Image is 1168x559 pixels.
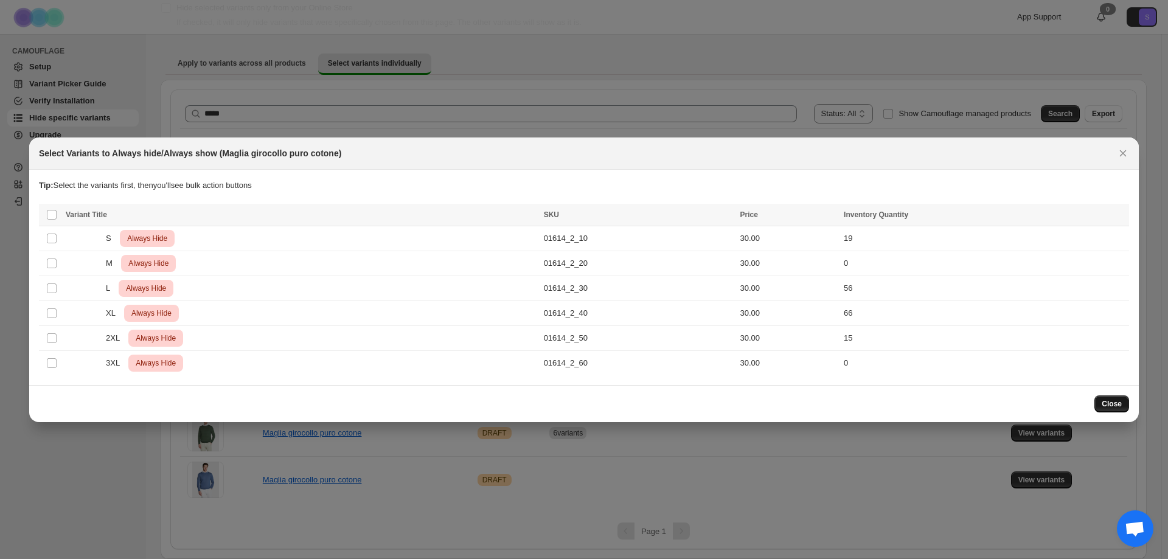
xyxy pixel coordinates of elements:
[740,210,757,219] span: Price
[66,210,107,219] span: Variant Title
[39,147,341,159] h2: Select Variants to Always hide/Always show (Maglia girocollo puro cotone)
[1102,399,1122,409] span: Close
[736,226,840,251] td: 30.00
[736,350,840,375] td: 30.00
[840,325,1129,350] td: 15
[1117,510,1153,547] a: Aprire la chat
[540,226,737,251] td: 01614_2_10
[123,281,169,296] span: Always Hide
[1094,395,1129,412] button: Close
[106,307,122,319] span: XL
[106,232,118,245] span: S
[540,350,737,375] td: 01614_2_60
[844,210,908,219] span: Inventory Quantity
[39,179,1129,192] p: Select the variants first, then you'll see bulk action buttons
[840,251,1129,276] td: 0
[840,276,1129,300] td: 56
[736,251,840,276] td: 30.00
[840,300,1129,325] td: 66
[133,356,178,370] span: Always Hide
[544,210,559,219] span: SKU
[540,276,737,300] td: 01614_2_30
[540,300,737,325] td: 01614_2_40
[106,332,127,344] span: 2XL
[736,325,840,350] td: 30.00
[106,282,117,294] span: L
[540,325,737,350] td: 01614_2_50
[106,257,119,269] span: M
[736,276,840,300] td: 30.00
[1114,145,1131,162] button: Close
[540,251,737,276] td: 01614_2_20
[126,256,171,271] span: Always Hide
[736,300,840,325] td: 30.00
[840,226,1129,251] td: 19
[125,231,170,246] span: Always Hide
[106,357,127,369] span: 3XL
[129,306,174,321] span: Always Hide
[840,350,1129,375] td: 0
[133,331,178,345] span: Always Hide
[39,181,54,190] strong: Tip:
